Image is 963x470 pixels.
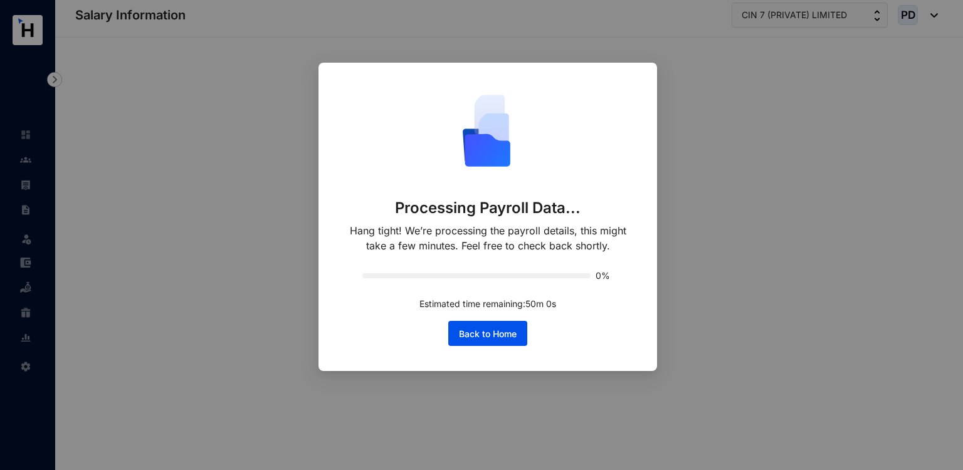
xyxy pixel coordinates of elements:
[419,297,556,311] p: Estimated time remaining: 50 m 0 s
[395,198,581,218] p: Processing Payroll Data...
[448,321,527,346] button: Back to Home
[596,271,613,280] span: 0%
[459,328,517,340] span: Back to Home
[344,223,632,253] p: Hang tight! We’re processing the payroll details, this might take a few minutes. Feel free to che...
